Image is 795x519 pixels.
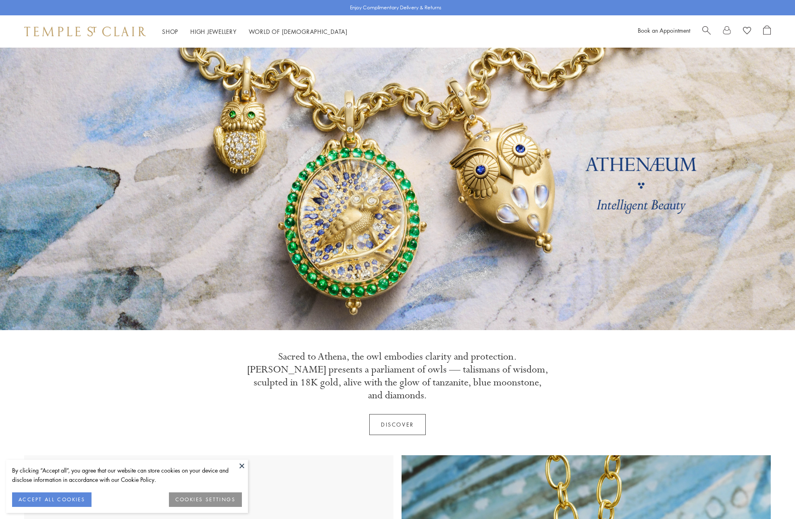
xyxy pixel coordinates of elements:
a: World of [DEMOGRAPHIC_DATA]World of [DEMOGRAPHIC_DATA] [249,27,348,36]
a: Search [702,25,711,38]
a: High JewelleryHigh Jewellery [190,27,237,36]
p: Sacred to Athena, the owl embodies clarity and protection. [PERSON_NAME] presents a parliament of... [246,350,549,402]
a: Open Shopping Bag [763,25,771,38]
a: ShopShop [162,27,178,36]
nav: Main navigation [162,27,348,37]
p: Enjoy Complimentary Delivery & Returns [350,4,441,12]
iframe: Gorgias live chat messenger [755,481,787,511]
button: COOKIES SETTINGS [169,492,242,507]
img: Temple St. Clair [24,27,146,36]
div: By clicking “Accept all”, you agree that our website can store cookies on your device and disclos... [12,466,242,484]
button: ACCEPT ALL COOKIES [12,492,92,507]
a: View Wishlist [743,25,751,38]
a: Book an Appointment [638,26,690,34]
a: Discover [369,414,426,435]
